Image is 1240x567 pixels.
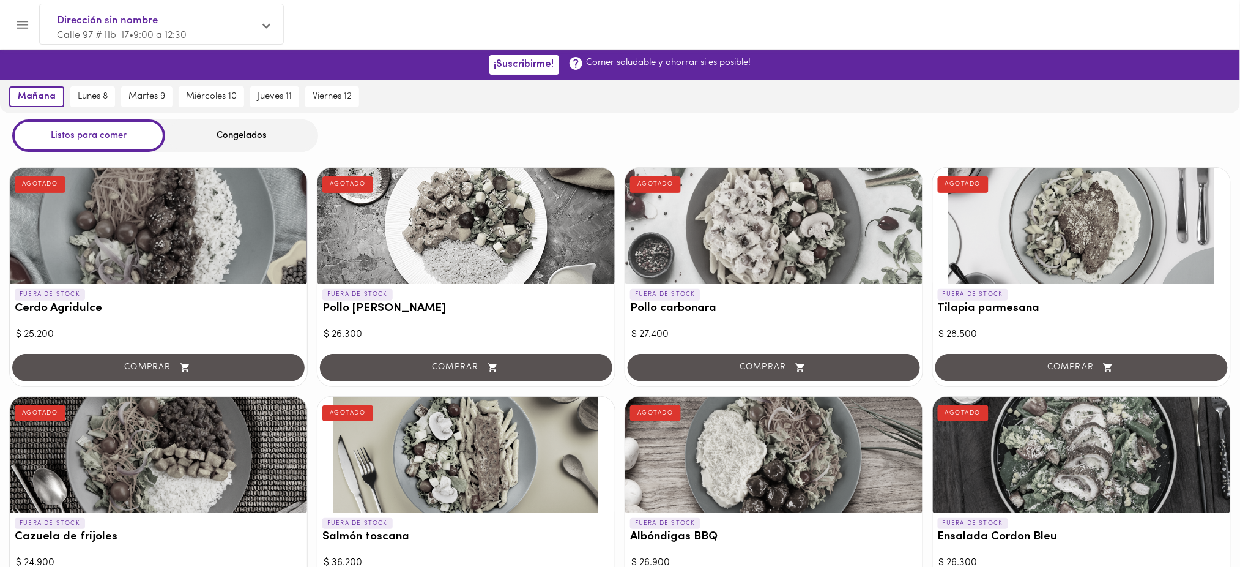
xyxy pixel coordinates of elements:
[121,86,173,107] button: martes 9
[630,531,918,544] h3: Albóndigas BBQ
[489,55,559,74] button: ¡Suscribirme!
[322,176,373,192] div: AGOTADO
[322,302,610,315] h3: Pollo [PERSON_NAME]
[494,59,554,70] span: ¡Suscribirme!
[317,168,615,284] div: Pollo Tikka Massala
[933,168,1230,284] div: Tilapia parmesana
[1169,496,1228,555] iframe: Messagebird Livechat Widget
[317,397,615,513] div: Salmón toscana
[15,289,85,300] p: FUERA DE STOCK
[630,302,918,315] h3: Pollo carbonara
[938,405,989,421] div: AGOTADO
[938,289,1008,300] p: FUERA DE STOCK
[630,405,681,421] div: AGOTADO
[933,397,1230,513] div: Ensalada Cordon Bleu
[16,328,301,342] div: $ 25.200
[305,86,359,107] button: viernes 12
[70,86,115,107] button: lunes 8
[10,397,307,513] div: Cazuela de frijoles
[938,531,1225,544] h3: Ensalada Cordon Bleu
[15,176,65,192] div: AGOTADO
[322,405,373,421] div: AGOTADO
[15,531,302,544] h3: Cazuela de frijoles
[625,168,923,284] div: Pollo carbonara
[313,91,352,102] span: viernes 12
[128,91,165,102] span: martes 9
[625,397,923,513] div: Albóndigas BBQ
[630,518,700,529] p: FUERA DE STOCK
[186,91,237,102] span: miércoles 10
[587,56,751,69] p: Comer saludable y ahorrar si es posible!
[322,518,393,529] p: FUERA DE STOCK
[258,91,292,102] span: jueves 11
[7,10,37,40] button: Menu
[630,289,700,300] p: FUERA DE STOCK
[15,405,65,421] div: AGOTADO
[939,328,1224,342] div: $ 28.500
[10,168,307,284] div: Cerdo Agridulce
[57,31,187,40] span: Calle 97 # 11b-17 • 9:00 a 12:30
[938,302,1225,315] h3: Tilapia parmesana
[631,328,916,342] div: $ 27.400
[15,302,302,315] h3: Cerdo Agridulce
[250,86,299,107] button: jueves 11
[9,86,64,107] button: mañana
[57,13,254,29] span: Dirección sin nombre
[15,518,85,529] p: FUERA DE STOCK
[938,176,989,192] div: AGOTADO
[322,289,393,300] p: FUERA DE STOCK
[322,531,610,544] h3: Salmón toscana
[324,328,609,342] div: $ 26.300
[12,119,165,152] div: Listos para comer
[78,91,108,102] span: lunes 8
[18,91,56,102] span: mañana
[938,518,1008,529] p: FUERA DE STOCK
[179,86,244,107] button: miércoles 10
[630,176,681,192] div: AGOTADO
[165,119,318,152] div: Congelados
